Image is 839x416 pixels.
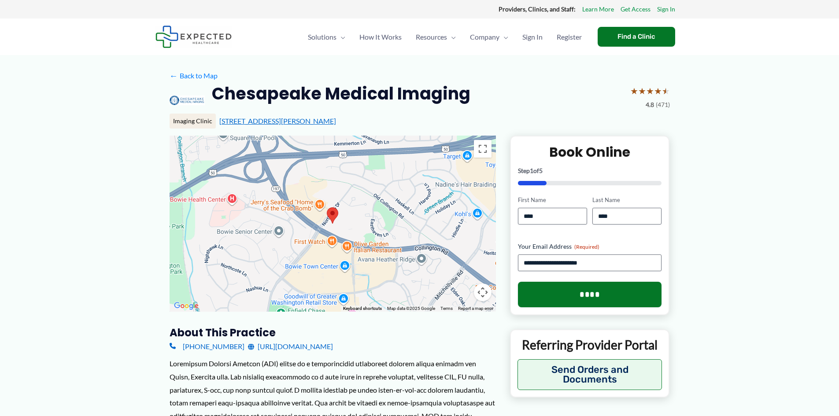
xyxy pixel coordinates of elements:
a: [STREET_ADDRESS][PERSON_NAME] [219,117,336,125]
span: (471) [656,99,670,110]
img: Google [172,300,201,312]
span: Sign In [522,22,543,52]
span: ★ [662,83,670,99]
span: ★ [654,83,662,99]
a: ResourcesMenu Toggle [409,22,463,52]
a: Terms (opens in new tab) [440,306,453,311]
a: [PHONE_NUMBER] [170,340,244,353]
span: ★ [646,83,654,99]
button: Map camera controls [474,283,492,301]
a: Register [550,22,589,52]
button: Toggle fullscreen view [474,140,492,158]
div: Imaging Clinic [170,114,216,129]
span: 5 [539,167,543,174]
a: SolutionsMenu Toggle [301,22,352,52]
a: Open this area in Google Maps (opens a new window) [172,300,201,312]
a: [URL][DOMAIN_NAME] [248,340,333,353]
h3: About this practice [170,326,496,339]
label: Your Email Address [518,242,662,251]
span: Register [557,22,582,52]
p: Referring Provider Portal [517,337,662,353]
label: Last Name [592,196,662,204]
span: 1 [530,167,533,174]
a: How It Works [352,22,409,52]
img: Expected Healthcare Logo - side, dark font, small [155,26,232,48]
span: Solutions [308,22,336,52]
h2: Chesapeake Medical Imaging [212,83,470,104]
span: ★ [638,83,646,99]
a: Report a map error [458,306,493,311]
span: Map data ©2025 Google [387,306,435,311]
span: Menu Toggle [447,22,456,52]
label: First Name [518,196,587,204]
span: How It Works [359,22,402,52]
span: Menu Toggle [499,22,508,52]
span: Company [470,22,499,52]
a: Find a Clinic [598,27,675,47]
span: ★ [630,83,638,99]
span: Menu Toggle [336,22,345,52]
span: Resources [416,22,447,52]
span: ← [170,71,178,80]
a: Learn More [582,4,614,15]
a: ←Back to Map [170,69,218,82]
span: 4.8 [646,99,654,110]
button: Send Orders and Documents [517,359,662,390]
button: Keyboard shortcuts [343,306,382,312]
strong: Providers, Clinics, and Staff: [499,5,576,13]
a: Sign In [515,22,550,52]
a: Sign In [657,4,675,15]
h2: Book Online [518,144,662,161]
span: (Required) [574,243,599,250]
p: Step of [518,168,662,174]
nav: Primary Site Navigation [301,22,589,52]
a: CompanyMenu Toggle [463,22,515,52]
a: Get Access [621,4,651,15]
